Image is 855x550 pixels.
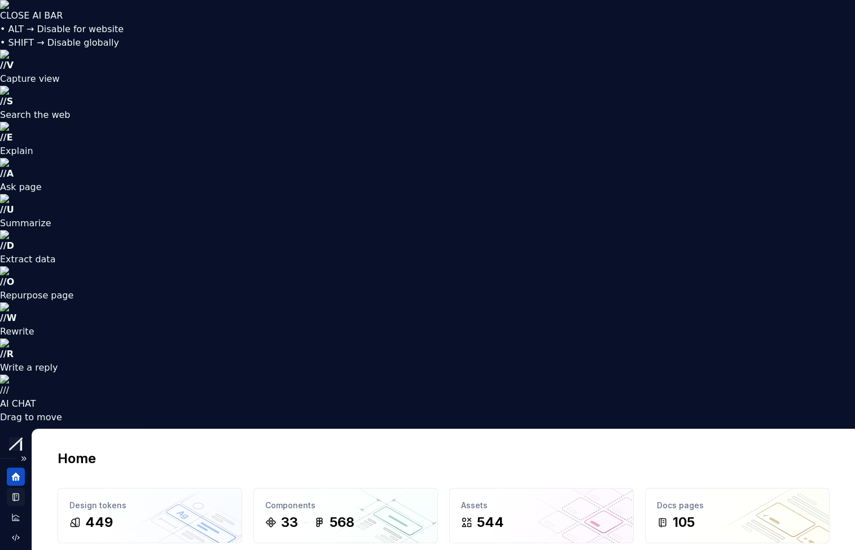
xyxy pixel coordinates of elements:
[69,500,230,511] div: Design tokens
[673,513,695,531] div: 105
[7,488,25,506] a: Documentation
[449,488,634,543] a: Assets544
[58,488,242,543] a: Design tokens449
[281,513,298,531] div: 33
[265,500,426,511] div: Components
[330,513,354,531] div: 568
[461,500,622,511] div: Assets
[16,451,32,467] button: Expand sidebar
[9,437,23,451] img: b6c2a6ff-03c2-4811-897b-2ef07e5e0e51.png
[7,468,25,486] a: Home
[645,488,830,543] a: Docs pages105
[657,500,818,511] div: Docs pages
[7,508,25,526] a: Analytics
[85,513,113,531] div: 449
[477,513,504,531] div: 544
[58,450,96,468] h2: Home
[7,529,25,547] a: Code automation
[253,488,438,543] a: Components33568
